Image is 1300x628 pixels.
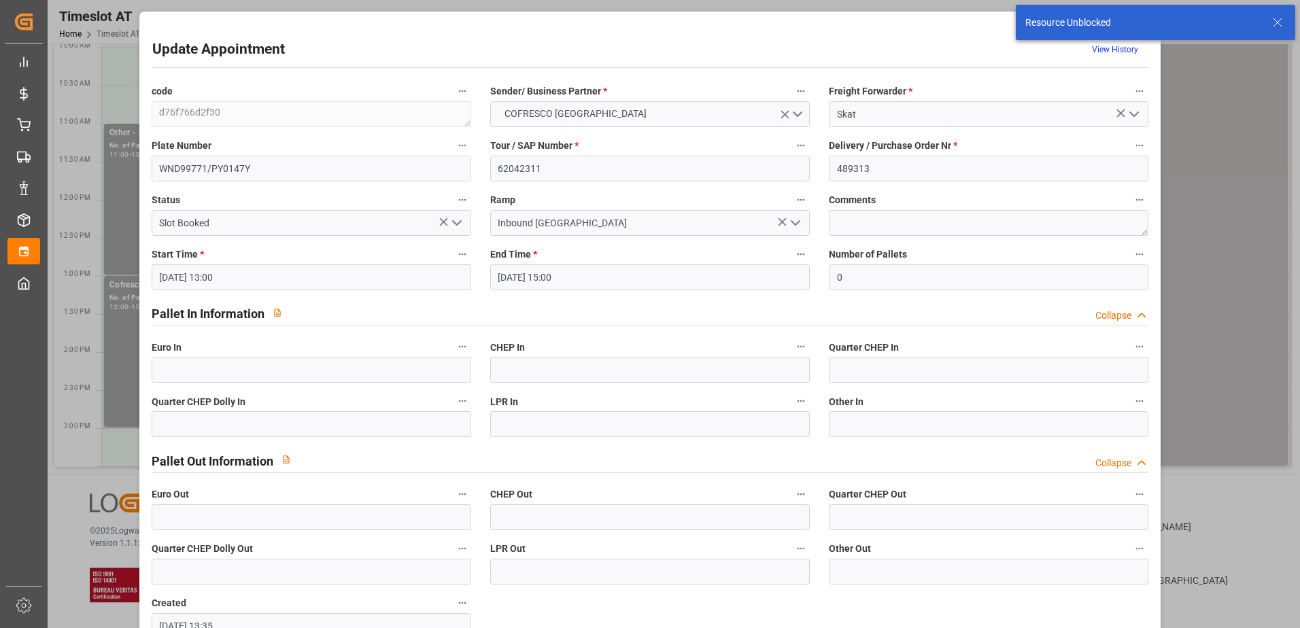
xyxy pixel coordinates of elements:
button: open menu [1123,104,1144,125]
button: CHEP In [792,338,810,355]
input: Type to search/select [490,210,810,236]
button: Other In [1131,392,1148,410]
button: code [454,82,471,100]
span: Sender/ Business Partner [490,84,607,99]
span: Number of Pallets [829,247,907,262]
button: Euro In [454,338,471,355]
button: Quarter CHEP Dolly In [454,392,471,410]
span: Other Out [829,542,871,556]
button: View description [273,447,299,472]
span: Tour / SAP Number [490,139,579,153]
button: LPR Out [792,540,810,557]
input: Type to search/select [152,210,471,236]
span: code [152,84,173,99]
span: Ramp [490,193,515,207]
button: Freight Forwarder * [1131,82,1148,100]
span: Euro In [152,341,182,355]
span: LPR Out [490,542,526,556]
input: DD-MM-YYYY HH:MM [152,264,471,290]
span: CHEP Out [490,487,532,502]
span: COFRESCO [GEOGRAPHIC_DATA] [498,107,653,121]
button: Ramp [792,191,810,209]
span: CHEP In [490,341,525,355]
span: End Time [490,247,537,262]
span: Start Time [152,247,204,262]
span: Quarter CHEP Dolly In [152,395,245,409]
input: Select Freight Forwarder [829,101,1148,127]
button: Status [454,191,471,209]
button: End Time * [792,245,810,263]
a: View History [1092,45,1138,54]
span: Quarter CHEP In [829,341,899,355]
button: open menu [490,101,810,127]
h2: Pallet Out Information [152,452,273,470]
span: Comments [829,193,876,207]
button: Quarter CHEP Out [1131,485,1148,503]
textarea: d76f766d2f30 [152,101,471,127]
button: LPR In [792,392,810,410]
span: Euro Out [152,487,189,502]
button: View description [264,300,290,326]
button: Quarter CHEP Dolly Out [454,540,471,557]
button: Created [454,594,471,612]
span: Other In [829,395,863,409]
div: Collapse [1095,456,1131,470]
span: Status [152,193,180,207]
button: CHEP Out [792,485,810,503]
button: Other Out [1131,540,1148,557]
button: Start Time * [454,245,471,263]
button: Tour / SAP Number * [792,137,810,154]
div: Resource Unblocked [1025,16,1259,30]
span: Created [152,596,186,610]
button: open menu [445,213,466,234]
button: Quarter CHEP In [1131,338,1148,355]
button: Number of Pallets [1131,245,1148,263]
h2: Pallet In Information [152,304,264,323]
span: Delivery / Purchase Order Nr [829,139,957,153]
span: Quarter CHEP Dolly Out [152,542,253,556]
span: Plate Number [152,139,211,153]
button: open menu [785,213,805,234]
span: LPR In [490,395,518,409]
button: Plate Number [454,137,471,154]
h2: Update Appointment [152,39,285,60]
input: DD-MM-YYYY HH:MM [490,264,810,290]
button: Euro Out [454,485,471,503]
span: Quarter CHEP Out [829,487,906,502]
div: Collapse [1095,309,1131,323]
button: Delivery / Purchase Order Nr * [1131,137,1148,154]
button: Sender/ Business Partner * [792,82,810,100]
button: Comments [1131,191,1148,209]
span: Freight Forwarder [829,84,912,99]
